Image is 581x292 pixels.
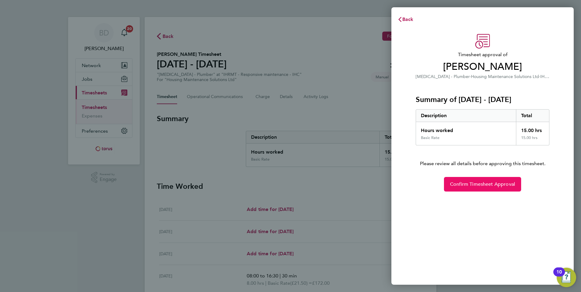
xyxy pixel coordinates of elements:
[416,109,549,145] div: Summary of 22 - 28 Sep 2025
[556,272,562,280] div: 10
[416,110,516,122] div: Description
[421,135,439,140] div: Basic Rate
[516,122,549,135] div: 15.00 hrs
[408,145,557,167] p: Please review all details before approving this timesheet.
[391,13,420,25] button: Back
[450,181,515,187] span: Confirm Timesheet Approval
[416,61,549,73] span: [PERSON_NAME]
[539,74,540,79] span: ·
[557,268,576,287] button: Open Resource Center, 10 new notifications
[516,110,549,122] div: Total
[470,74,471,79] span: ·
[516,135,549,145] div: 15.00 hrs
[402,16,414,22] span: Back
[416,51,549,58] span: Timesheet approval of
[416,122,516,135] div: Hours worked
[444,177,521,192] button: Confirm Timesheet Approval
[416,74,470,79] span: [MEDICAL_DATA] - Plumber
[416,95,549,104] h3: Summary of [DATE] - [DATE]
[471,74,539,79] span: Housing Maintenance Solutions Ltd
